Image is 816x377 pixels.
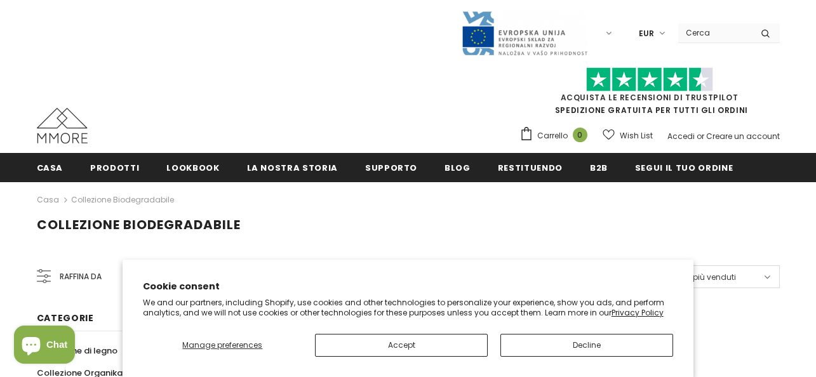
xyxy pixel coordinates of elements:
a: La nostra storia [247,153,338,182]
a: Acquista le recensioni di TrustPilot [561,92,739,103]
img: Casi MMORE [37,108,88,143]
a: B2B [590,153,608,182]
img: Javni Razpis [461,10,588,56]
a: supporto [365,153,417,182]
span: I più venduti [689,271,736,284]
span: Blog [445,162,471,174]
a: Accedi [667,131,695,142]
span: Wish List [620,129,653,142]
span: EUR [639,27,654,40]
span: Lookbook [166,162,219,174]
a: Segui il tuo ordine [635,153,733,182]
span: Collezione biodegradabile [37,216,241,234]
span: supporto [365,162,417,174]
span: or [697,131,704,142]
button: Decline [500,334,673,357]
a: Carrello 0 [519,126,594,145]
h2: Cookie consent [143,280,674,293]
a: Privacy Policy [612,307,664,318]
span: Raffina da [60,270,102,284]
span: 0 [573,128,587,142]
span: B2B [590,162,608,174]
inbox-online-store-chat: Shopify online store chat [10,326,79,367]
span: Segui il tuo ordine [635,162,733,174]
span: Restituendo [498,162,563,174]
input: Search Site [678,23,751,42]
img: Fidati di Pilot Stars [586,67,713,92]
a: Restituendo [498,153,563,182]
span: Categorie [37,312,94,324]
span: Casa [37,162,64,174]
p: We and our partners, including Shopify, use cookies and other technologies to personalize your ex... [143,298,674,317]
a: Collezione biodegradabile [71,194,174,205]
span: Manage preferences [182,340,262,350]
button: Manage preferences [143,334,302,357]
a: Casa [37,153,64,182]
a: Wish List [603,124,653,147]
span: La nostra storia [247,162,338,174]
a: Blog [445,153,471,182]
span: Prodotti [90,162,139,174]
a: Creare un account [706,131,780,142]
a: Prodotti [90,153,139,182]
span: SPEDIZIONE GRATUITA PER TUTTI GLI ORDINI [519,73,780,116]
a: Casa [37,192,59,208]
a: Lookbook [166,153,219,182]
span: Carrello [537,129,568,142]
button: Accept [315,334,488,357]
a: Javni Razpis [461,27,588,38]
